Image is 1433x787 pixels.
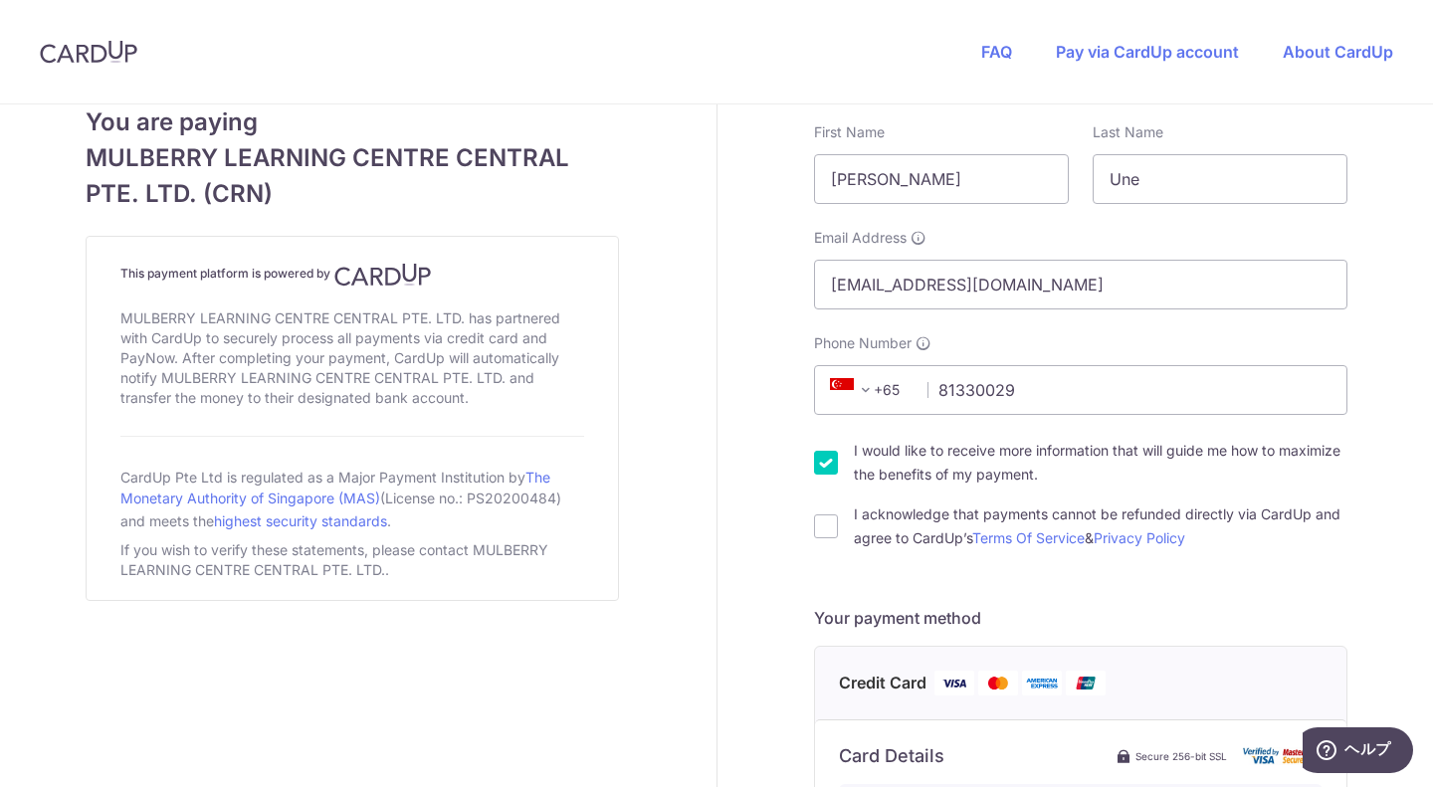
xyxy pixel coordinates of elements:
span: Credit Card [839,671,926,695]
img: Visa [934,671,974,695]
span: You are paying [86,104,619,140]
label: I would like to receive more information that will guide me how to maximize the benefits of my pa... [854,439,1347,487]
label: First Name [814,122,885,142]
a: Privacy Policy [1094,529,1185,546]
a: FAQ [981,42,1012,62]
span: Email Address [814,228,907,248]
img: CardUp [40,40,137,64]
img: Union Pay [1066,671,1106,695]
h6: Card Details [839,744,944,768]
a: Pay via CardUp account [1056,42,1239,62]
span: +65 [830,378,878,402]
span: MULBERRY LEARNING CENTRE CENTRAL PTE. LTD. (CRN) [86,140,619,212]
a: About CardUp [1283,42,1393,62]
img: American Express [1022,671,1062,695]
img: Mastercard [978,671,1018,695]
h5: Your payment method [814,606,1347,630]
img: CardUp [334,263,432,287]
label: I acknowledge that payments cannot be refunded directly via CardUp and agree to CardUp’s & [854,502,1347,550]
h4: This payment platform is powered by [120,263,584,287]
a: Terms Of Service [972,529,1085,546]
input: First name [814,154,1069,204]
div: MULBERRY LEARNING CENTRE CENTRAL PTE. LTD. has partnered with CardUp to securely process all paym... [120,304,584,412]
div: If you wish to verify these statements, please contact MULBERRY LEARNING CENTRE CENTRAL PTE. LTD.. [120,536,584,584]
input: Email address [814,260,1347,309]
a: highest security standards [214,512,387,529]
input: Last name [1093,154,1347,204]
span: +65 [824,378,914,402]
iframe: ウィジェットを開いて詳しい情報を確認できます [1303,727,1413,777]
span: Secure 256-bit SSL [1135,748,1227,764]
label: Last Name [1093,122,1163,142]
div: CardUp Pte Ltd is regulated as a Major Payment Institution by (License no.: PS20200484) and meets... [120,461,584,536]
span: Phone Number [814,333,912,353]
img: card secure [1243,747,1323,764]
